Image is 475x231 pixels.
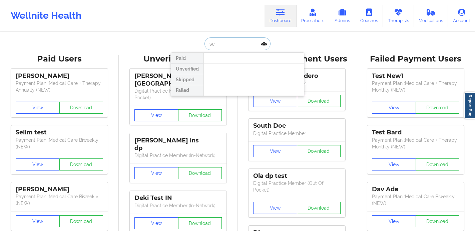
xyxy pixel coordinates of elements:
button: View [253,145,297,157]
div: South Doe [253,122,341,130]
div: Failed Payment Users [361,54,470,64]
p: Payment Plan : Medical Care Biweekly (NEW) [16,193,103,207]
div: Deki Test IN [134,194,222,202]
p: Payment Plan : Medical Care + Therapy Annually (NEW) [16,80,103,93]
div: Failed [171,85,203,96]
a: Coaches [355,5,383,27]
div: Paid Users [5,54,114,64]
button: View [134,167,178,179]
div: Selim test [16,129,103,136]
div: Unverified Users [123,54,233,64]
p: Digital Practice Member (Out Of Pocket) [134,88,222,101]
div: [PERSON_NAME] [GEOGRAPHIC_DATA] [134,72,222,88]
a: Report Bug [464,92,475,119]
button: View [253,95,297,107]
a: Dashboard [265,5,297,27]
button: Download [297,145,341,157]
button: Download [178,167,222,179]
p: Digital Practice Member (In-Network) [134,152,222,159]
button: Download [416,158,460,170]
button: View [372,215,416,227]
button: View [134,109,178,121]
button: View [16,215,60,227]
p: Payment Plan : Medical Care + Therapy Monthly (NEW) [372,80,459,93]
button: Download [178,109,222,121]
button: Download [297,95,341,107]
p: Payment Plan : Medical Care Biweekly (NEW) [372,193,459,207]
button: Download [59,158,103,170]
button: Download [59,102,103,114]
div: Test New1 [372,72,459,80]
div: [PERSON_NAME] [16,72,103,80]
a: Prescribers [297,5,330,27]
a: Admins [329,5,355,27]
button: View [16,102,60,114]
button: Download [297,202,341,214]
div: [PERSON_NAME] ins dp [134,137,222,152]
button: View [16,158,60,170]
div: Skipped [171,74,203,85]
a: Medications [414,5,448,27]
button: View [134,217,178,229]
p: Payment Plan : Medical Care + Therapy Monthly (NEW) [372,137,459,150]
div: Dav Ade [372,186,459,193]
button: Download [178,217,222,229]
p: Digital Practice Member (In-Network) [134,202,222,209]
p: Digital Practice Member [253,130,341,137]
div: Ola dp test [253,172,341,180]
p: Payment Plan : Medical Care Biweekly (NEW) [16,137,103,150]
a: Account [448,5,475,27]
button: Download [59,215,103,227]
button: Download [416,215,460,227]
button: View [372,158,416,170]
div: [PERSON_NAME] [16,186,103,193]
button: View [253,202,297,214]
div: Paid [171,53,203,64]
p: Digital Practice Member (Out Of Pocket) [253,180,341,193]
div: Unverified [171,64,203,74]
a: Therapists [383,5,414,27]
button: View [372,102,416,114]
div: Test Bard [372,129,459,136]
button: Download [416,102,460,114]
